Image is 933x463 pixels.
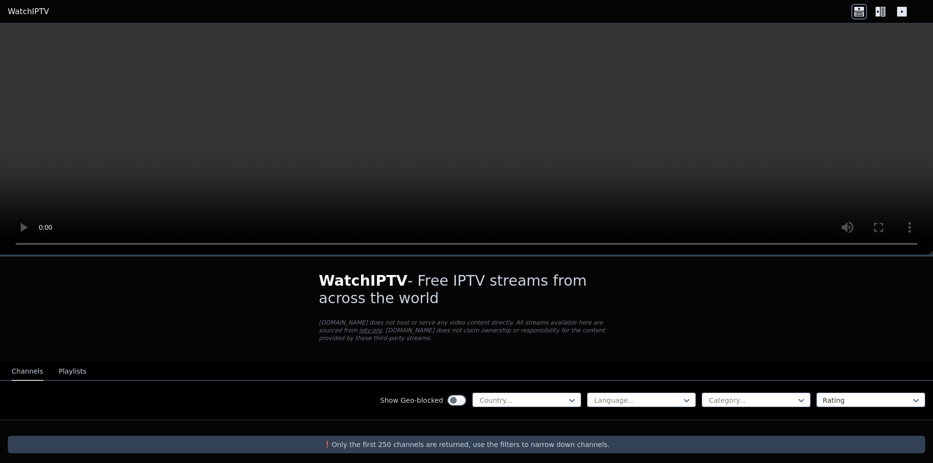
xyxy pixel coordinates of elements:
[319,319,614,342] p: [DOMAIN_NAME] does not host or serve any video content directly. All streams available here are s...
[319,272,614,307] h1: - Free IPTV streams from across the world
[319,272,408,289] span: WatchIPTV
[380,395,443,405] label: Show Geo-blocked
[8,6,49,17] a: WatchIPTV
[12,440,921,449] p: ❗️Only the first 250 channels are returned, use the filters to narrow down channels.
[59,362,86,381] button: Playlists
[359,327,382,334] a: iptv-org
[12,362,43,381] button: Channels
